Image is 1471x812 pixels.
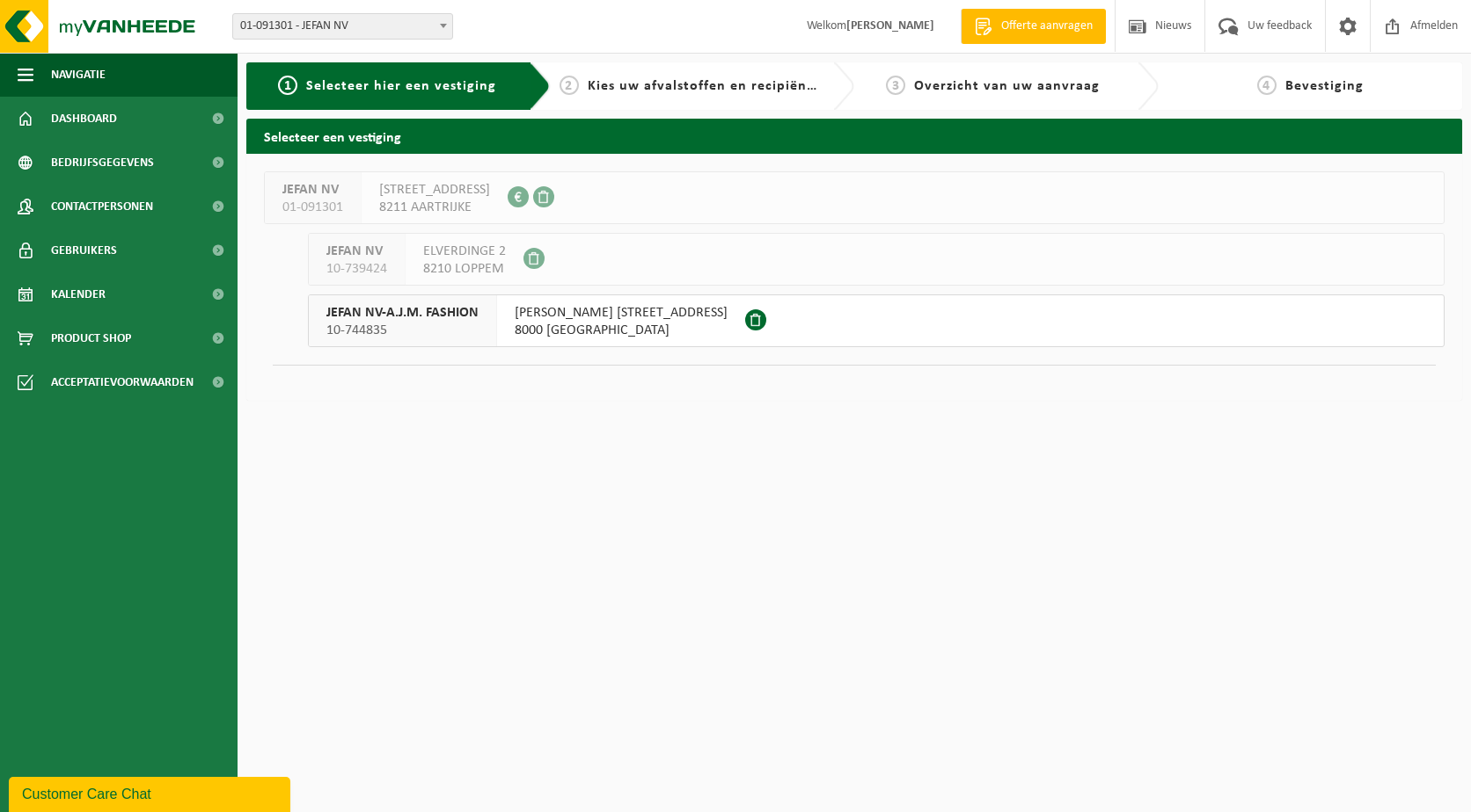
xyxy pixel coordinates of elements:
span: Acceptatievoorwaarden [51,360,194,404]
span: ELVERDINGE 2 [423,243,506,260]
span: 10-739424 [326,260,387,278]
span: Overzicht van uw aanvraag [914,79,1100,93]
span: Gebruikers [51,228,117,272]
span: 01-091301 [282,199,343,216]
span: Dashboard [51,97,117,141]
span: [STREET_ADDRESS] [379,181,490,199]
span: Contactpersonen [51,185,153,228]
span: Bedrijfsgegevens [51,141,154,185]
iframe: chat widget [9,773,294,812]
span: JEFAN NV-A.J.M. FASHION [326,304,479,322]
span: Kies uw afvalstoffen en recipiënten [588,79,830,93]
strong: [PERSON_NAME] [846,19,934,33]
span: 10-744835 [326,322,479,339]
span: [PERSON_NAME] [STREET_ADDRESS] [515,304,728,322]
span: Kalender [51,272,106,316]
span: 8000 [GEOGRAPHIC_DATA] [515,322,728,339]
h2: Selecteer een vestiging [246,119,1462,153]
span: Offerte aanvragen [997,18,1097,35]
span: 8210 LOPPEM [423,260,506,278]
span: Selecteer hier een vestiging [306,79,496,93]
span: 8211 AARTRIJKE [379,199,490,216]
span: 3 [886,76,905,95]
span: 1 [278,76,297,95]
button: JEFAN NV-A.J.M. FASHION 10-744835 [PERSON_NAME] [STREET_ADDRESS]8000 [GEOGRAPHIC_DATA] [308,294,1445,347]
span: Navigatie [51,53,106,97]
span: Product Shop [51,316,131,360]
span: 01-091301 - JEFAN NV [233,14,452,39]
span: JEFAN NV [282,181,343,199]
span: 4 [1257,76,1277,95]
a: Offerte aanvragen [961,9,1106,44]
span: JEFAN NV [326,243,387,260]
span: 01-091301 - JEFAN NV [232,13,453,40]
span: Bevestiging [1285,79,1364,93]
span: 2 [560,76,579,95]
